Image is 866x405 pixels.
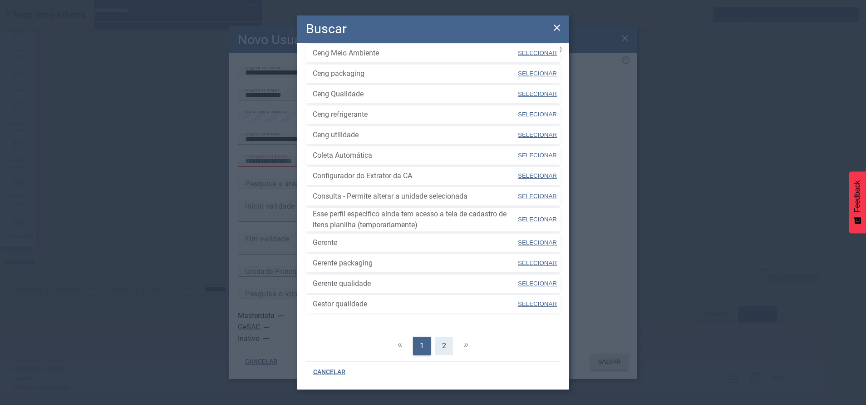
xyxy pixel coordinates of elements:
button: SELECIONAR [517,86,558,102]
span: SELECIONAR [518,131,557,138]
span: Ceng utilidade [313,130,517,140]
button: SELECIONAR [517,45,558,61]
span: SELECIONAR [518,70,557,77]
span: Consulta - Permite alterar a unidade selecionada [313,191,517,202]
button: SELECIONAR [517,275,558,292]
span: Gestor qualidade [313,299,517,310]
button: CANCELAR [306,364,353,380]
span: SELECIONAR [518,239,557,246]
span: Coleta Automática [313,150,517,161]
button: Feedback - Mostrar pesquisa [849,171,866,233]
span: Gerente packaging [313,258,517,269]
button: SELECIONAR [517,235,558,251]
span: SELECIONAR [518,90,557,97]
span: Ceng Meio Ambiente [313,48,517,59]
span: Gerente qualidade [313,278,517,289]
button: SELECIONAR [517,296,558,312]
span: SELECIONAR [518,280,557,287]
button: SELECIONAR [517,255,558,271]
button: SELECIONAR [517,211,558,228]
button: SELECIONAR [517,65,558,82]
span: 2 [442,340,446,351]
h2: Buscar [306,19,347,39]
button: SELECIONAR [517,168,558,184]
button: SELECIONAR [517,188,558,205]
button: SELECIONAR [517,147,558,164]
span: SELECIONAR [518,111,557,118]
span: Ceng packaging [313,68,517,79]
span: SELECIONAR [518,172,557,179]
span: CANCELAR [313,368,345,377]
span: SELECIONAR [518,152,557,159]
span: SELECIONAR [518,50,557,56]
span: SELECIONAR [518,260,557,266]
span: SELECIONAR [518,216,557,223]
span: SELECIONAR [518,193,557,200]
span: Feedback [853,180,861,212]
span: Gerente [313,237,517,248]
span: SELECIONAR [518,300,557,307]
span: Ceng refrigerante [313,109,517,120]
span: Ceng Qualidade [313,89,517,100]
button: SELECIONAR [517,106,558,123]
span: Esse perfil especifico ainda tem acesso a tela de cadastro de itens planilha (temporariamente) [313,209,517,230]
button: SELECIONAR [517,127,558,143]
span: Configurador do Extrator da CA [313,170,517,181]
